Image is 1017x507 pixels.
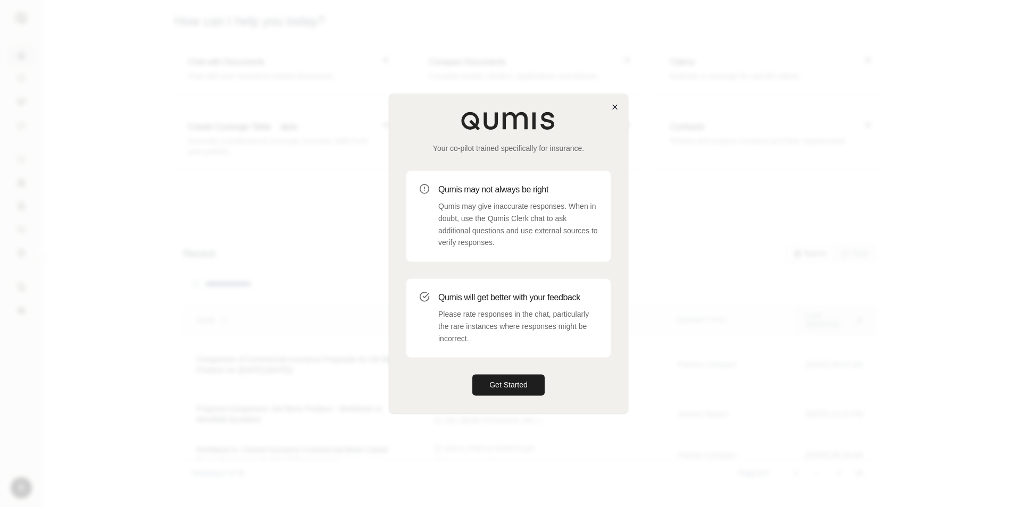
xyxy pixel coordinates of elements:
[406,143,611,154] p: Your co-pilot trained specifically for insurance.
[461,111,556,130] img: Qumis Logo
[438,291,598,304] h3: Qumis will get better with your feedback
[438,308,598,344] p: Please rate responses in the chat, particularly the rare instances where responses might be incor...
[438,200,598,249] p: Qumis may give inaccurate responses. When in doubt, use the Qumis Clerk chat to ask additional qu...
[472,375,545,396] button: Get Started
[438,183,598,196] h3: Qumis may not always be right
